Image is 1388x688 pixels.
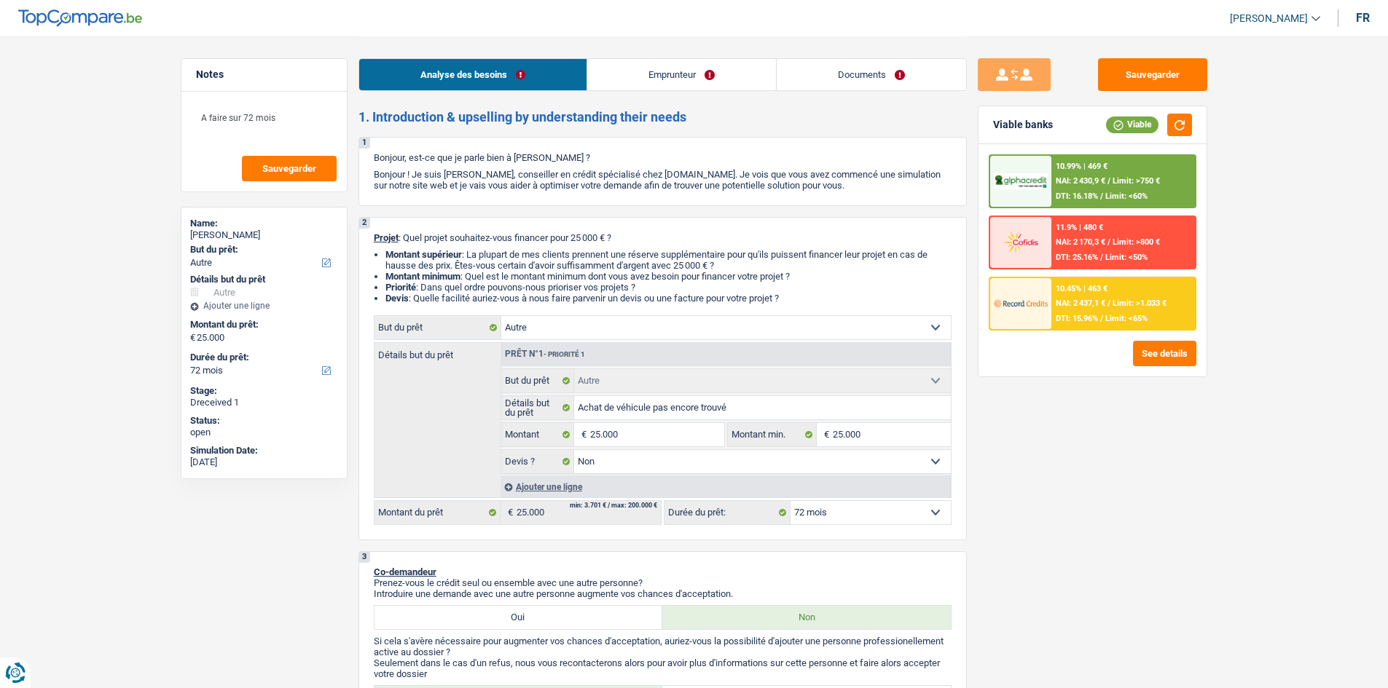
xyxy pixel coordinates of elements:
[664,501,791,524] label: Durée du prêt:
[501,476,951,497] div: Ajouter une ligne
[501,450,575,473] label: Devis ?
[374,636,952,657] p: Si cela s'avère nécessaire pour augmenter vos chances d'acceptation, auriez-vous la possibilité d...
[501,501,517,524] span: €
[18,9,142,27] img: TopCompare Logo
[374,566,436,577] span: Co-demandeur
[662,606,951,629] label: Non
[375,316,501,339] label: But du prêt
[1113,176,1160,186] span: Limit: >750 €
[385,282,952,293] li: : Dans quel ordre pouvons-nous prioriser vos projets ?
[1113,237,1160,247] span: Limit: >800 €
[994,173,1048,190] img: AlphaCredit
[817,423,833,446] span: €
[501,349,589,359] div: Prêt n°1
[375,343,501,360] label: Détails but du prêt
[570,502,657,509] div: min: 3.701 € / max: 200.000 €
[1105,253,1148,262] span: Limit: <50%
[1056,162,1107,171] div: 10.99% | 469 €
[359,138,370,149] div: 1
[190,319,335,331] label: Montant du prêt:
[359,552,370,563] div: 3
[262,164,316,173] span: Sauvegarder
[1105,314,1148,323] span: Limit: <65%
[1107,237,1110,247] span: /
[1105,191,1148,201] span: Limit: <60%
[1107,176,1110,186] span: /
[1056,298,1105,308] span: NAI: 2 437,1 €
[375,501,501,524] label: Montant du prêt
[1230,12,1308,25] span: [PERSON_NAME]
[1106,116,1158,133] div: Viable
[374,657,952,679] p: Seulement dans le cas d'un refus, nous vous recontacterons alors pour avoir plus d'informations s...
[994,229,1048,256] img: Cofidis
[1098,58,1207,91] button: Sauvegarder
[1113,298,1167,308] span: Limit: >1.033 €
[1056,314,1098,323] span: DTI: 15.96%
[190,244,335,256] label: But du prêt:
[190,397,338,408] div: Dreceived 1
[1100,314,1103,323] span: /
[1056,237,1105,247] span: NAI: 2 170,3 €
[190,427,338,438] div: open
[501,396,575,419] label: Détails but du prêt
[190,218,338,229] div: Name:
[242,156,337,181] button: Sauvegarder
[1100,253,1103,262] span: /
[1056,223,1103,232] div: 11.9% | 480 €
[374,232,952,243] p: : Quel projet souhaitez-vous financer pour 25 000 € ?
[190,229,338,241] div: [PERSON_NAME]
[1218,7,1320,31] a: [PERSON_NAME]
[190,456,338,468] div: [DATE]
[728,423,817,446] label: Montant min.
[190,352,335,363] label: Durée du prêt:
[374,588,952,599] p: Introduire une demande avec une autre personne augmente vos chances d'acceptation.
[359,218,370,229] div: 2
[1056,191,1098,201] span: DTI: 16.18%
[190,274,338,285] div: Détails but du prêt
[993,119,1053,131] div: Viable banks
[385,271,952,282] li: : Quel est le montant minimum dont vous avez besoin pour financer votre projet ?
[501,423,575,446] label: Montant
[190,301,338,311] div: Ajouter une ligne
[1100,191,1103,201] span: /
[190,445,338,456] div: Simulation Date:
[1356,11,1370,25] div: fr
[358,109,967,125] h2: 1. Introduction & upselling by understanding their needs
[1056,176,1105,186] span: NAI: 2 430,9 €
[190,332,195,344] span: €
[777,59,966,90] a: Documents
[544,350,585,358] span: - Priorité 1
[385,271,460,282] strong: Montant minimum
[190,415,338,427] div: Status:
[374,152,952,163] p: Bonjour, est-ce que je parle bien à [PERSON_NAME] ?
[1056,253,1098,262] span: DTI: 25.16%
[385,293,952,304] li: : Quelle facilité auriez-vous à nous faire parvenir un devis ou une facture pour votre projet ?
[1107,298,1110,308] span: /
[374,232,399,243] span: Projet
[359,59,587,90] a: Analyse des besoins
[385,249,952,271] li: : La plupart de mes clients prennent une réserve supplémentaire pour qu'ils puissent financer leu...
[385,293,409,304] span: Devis
[574,423,590,446] span: €
[374,577,952,588] p: Prenez-vous le crédit seul ou ensemble avec une autre personne?
[1133,341,1196,366] button: See details
[374,169,952,191] p: Bonjour ! Je suis [PERSON_NAME], conseiller en crédit spécialisé chez [DOMAIN_NAME]. Je vois que ...
[1056,284,1107,293] div: 10.45% | 463 €
[501,369,575,392] label: But du prêt
[994,290,1048,317] img: Record Credits
[190,385,338,397] div: Stage:
[375,606,663,629] label: Oui
[196,68,332,81] h5: Notes
[385,249,462,260] strong: Montant supérieur
[587,59,776,90] a: Emprunteur
[385,282,416,293] strong: Priorité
